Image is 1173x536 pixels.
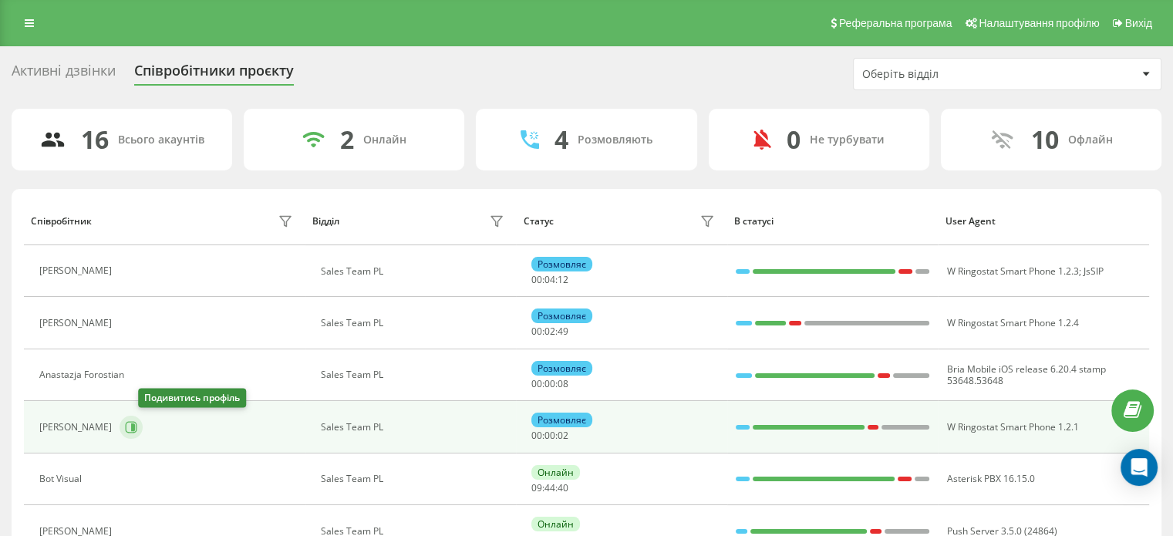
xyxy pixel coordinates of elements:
div: Онлайн [531,465,580,480]
div: [PERSON_NAME] [39,422,116,433]
div: Розмовляє [531,257,592,271]
div: 16 [81,125,109,154]
span: W Ringostat Smart Phone 1.2.3 [946,265,1078,278]
div: 4 [554,125,568,154]
div: Anastazja Forostian [39,369,128,380]
div: [PERSON_NAME] [39,265,116,276]
span: 00 [531,325,542,338]
div: : : [531,483,568,494]
div: Офлайн [1067,133,1112,147]
span: 00 [531,429,542,442]
div: : : [531,275,568,285]
div: Sales Team PL [321,422,508,433]
div: Онлайн [363,133,406,147]
span: 09 [531,481,542,494]
div: Оберіть відділ [862,68,1047,81]
div: [PERSON_NAME] [39,318,116,329]
span: Вихід [1125,17,1152,29]
div: Відділ [312,216,339,227]
div: Sales Team PL [321,318,508,329]
span: W Ringostat Smart Phone 1.2.1 [946,420,1078,433]
span: Bria Mobile iOS release 6.20.4 stamp 53648.53648 [946,362,1105,386]
div: Розмовляє [531,308,592,323]
div: Активні дзвінки [12,62,116,86]
div: Подивитись профіль [138,389,246,408]
span: 04 [544,273,555,286]
span: 00 [531,377,542,390]
div: : : [531,379,568,389]
div: : : [531,326,568,337]
div: Розмовляють [578,133,652,147]
div: 0 [787,125,801,154]
span: 02 [558,429,568,442]
span: 00 [544,377,555,390]
div: Open Intercom Messenger [1121,449,1158,486]
div: Bot Visual [39,474,86,484]
div: 2 [340,125,354,154]
span: 40 [558,481,568,494]
div: 10 [1030,125,1058,154]
div: Співробітник [31,216,92,227]
span: Asterisk PBX 16.15.0 [946,472,1034,485]
span: 00 [531,273,542,286]
span: 08 [558,377,568,390]
div: Не турбувати [810,133,885,147]
div: Статус [524,216,554,227]
span: W Ringostat Smart Phone 1.2.4 [946,316,1078,329]
div: Всього акаунтів [118,133,204,147]
div: Розмовляє [531,361,592,376]
span: JsSIP [1083,265,1103,278]
span: 44 [544,481,555,494]
div: Sales Team PL [321,474,508,484]
span: 49 [558,325,568,338]
span: 00 [544,429,555,442]
span: 02 [544,325,555,338]
div: В статусі [734,216,931,227]
div: Онлайн [531,517,580,531]
div: : : [531,430,568,441]
span: Реферальна програма [839,17,952,29]
div: Розмовляє [531,413,592,427]
div: Співробітники проєкту [134,62,294,86]
span: 12 [558,273,568,286]
span: Налаштування профілю [979,17,1099,29]
div: Sales Team PL [321,266,508,277]
div: Sales Team PL [321,369,508,380]
div: User Agent [945,216,1142,227]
